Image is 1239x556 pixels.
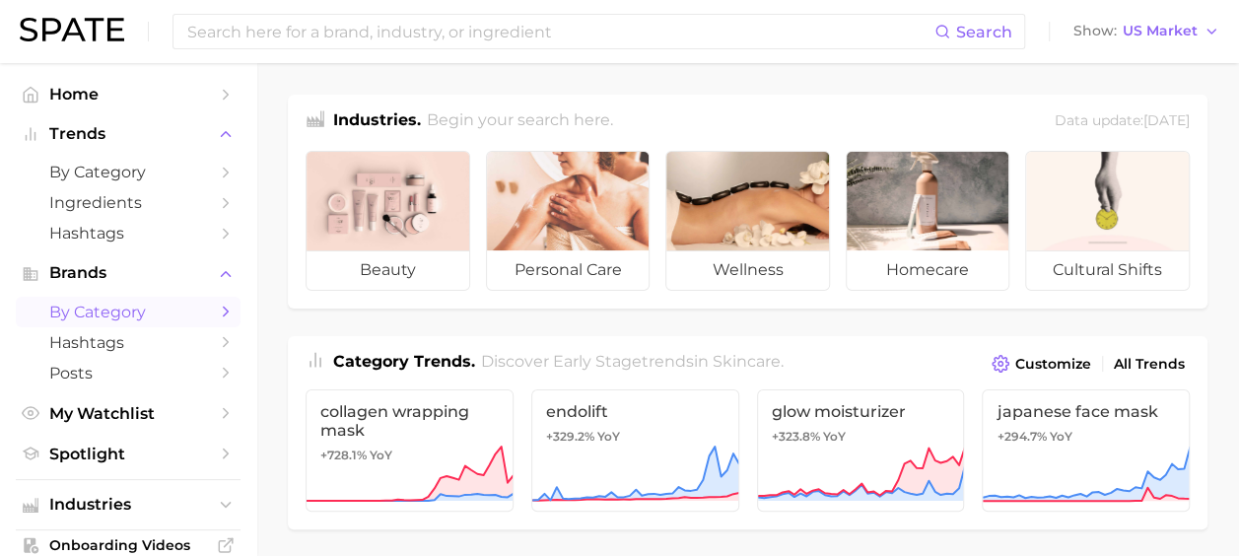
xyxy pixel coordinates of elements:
span: Hashtags [49,224,207,243]
a: personal care [486,151,651,291]
button: Brands [16,258,241,288]
a: Hashtags [16,327,241,358]
span: japanese face mask [997,402,1175,421]
a: endolift+329.2% YoY [531,389,739,512]
a: Posts [16,358,241,388]
span: personal care [487,250,650,290]
span: Discover Early Stage trends in . [481,352,784,371]
span: Category Trends . [333,352,475,371]
h2: Begin your search here. [427,108,613,135]
button: ShowUS Market [1068,19,1224,44]
span: homecare [847,250,1009,290]
span: Home [49,85,207,104]
button: Industries [16,490,241,520]
span: Onboarding Videos [49,536,207,554]
span: +323.8% [772,429,820,444]
span: +728.1% [320,448,367,462]
div: Data update: [DATE] [1055,108,1190,135]
span: Posts [49,364,207,382]
span: All Trends [1114,356,1185,373]
a: by Category [16,297,241,327]
a: homecare [846,151,1010,291]
span: Ingredients [49,193,207,212]
span: YoY [597,429,620,445]
span: by Category [49,303,207,321]
span: endolift [546,402,724,421]
button: Customize [987,350,1096,378]
span: Trends [49,125,207,143]
span: +329.2% [546,429,594,444]
a: by Category [16,157,241,187]
a: wellness [665,151,830,291]
span: YoY [1049,429,1071,445]
button: Trends [16,119,241,149]
span: YoY [370,448,392,463]
span: collagen wrapping mask [320,402,499,440]
a: collagen wrapping mask+728.1% YoY [306,389,514,512]
span: glow moisturizer [772,402,950,421]
a: Home [16,79,241,109]
input: Search here for a brand, industry, or ingredient [185,15,934,48]
a: glow moisturizer+323.8% YoY [757,389,965,512]
span: skincare [713,352,781,371]
a: All Trends [1109,351,1190,378]
span: +294.7% [997,429,1046,444]
span: My Watchlist [49,404,207,423]
a: Spotlight [16,439,241,469]
span: wellness [666,250,829,290]
span: Search [956,23,1012,41]
span: Industries [49,496,207,514]
span: cultural shifts [1026,250,1189,290]
a: Hashtags [16,218,241,248]
a: beauty [306,151,470,291]
h1: Industries. [333,108,421,135]
a: My Watchlist [16,398,241,429]
span: US Market [1123,26,1198,36]
img: SPATE [20,18,124,41]
a: japanese face mask+294.7% YoY [982,389,1190,512]
span: Hashtags [49,333,207,352]
span: Spotlight [49,445,207,463]
a: cultural shifts [1025,151,1190,291]
span: Customize [1015,356,1091,373]
span: YoY [823,429,846,445]
span: beauty [307,250,469,290]
span: by Category [49,163,207,181]
a: Ingredients [16,187,241,218]
span: Brands [49,264,207,282]
span: Show [1073,26,1117,36]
